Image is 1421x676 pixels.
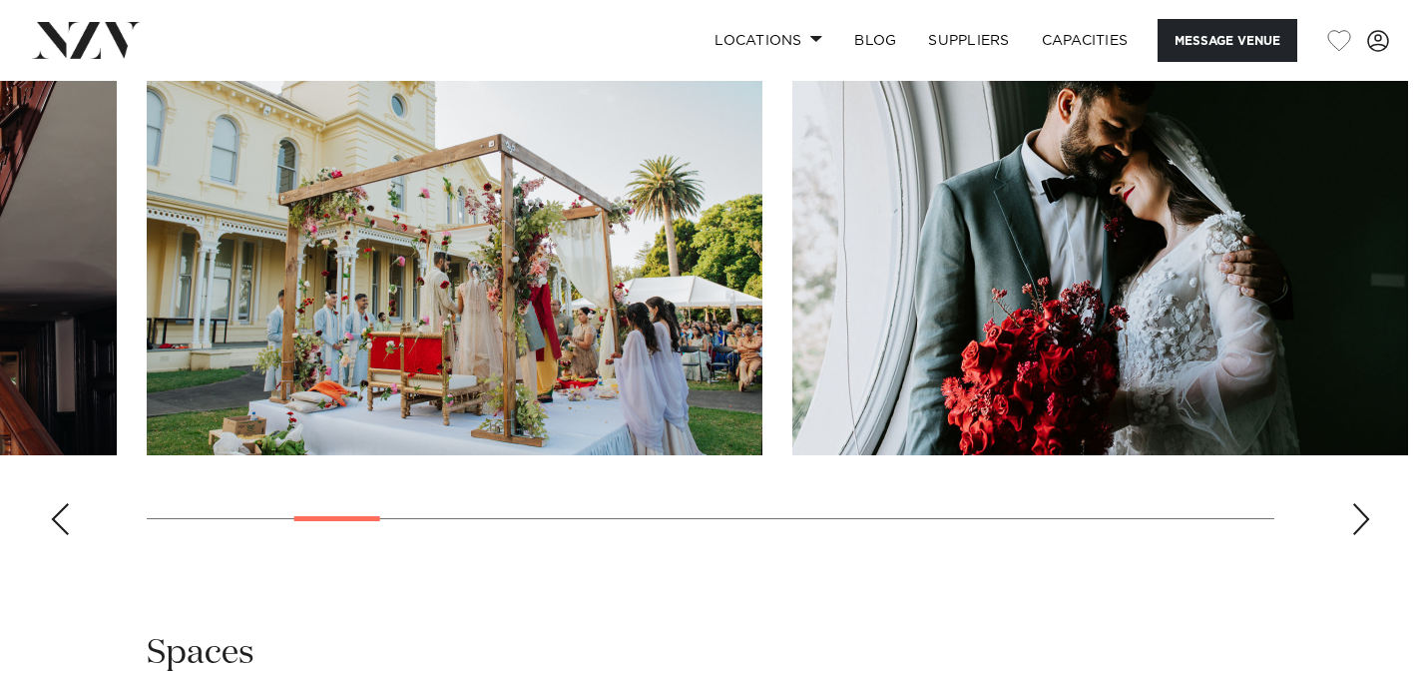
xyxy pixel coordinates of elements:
[1026,19,1145,62] a: Capacities
[699,19,838,62] a: Locations
[792,3,1408,455] swiper-slide: 5 / 23
[912,19,1025,62] a: SUPPLIERS
[147,3,762,455] swiper-slide: 4 / 23
[147,631,254,676] h2: Spaces
[838,19,912,62] a: BLOG
[1158,19,1297,62] button: Message Venue
[32,22,141,58] img: nzv-logo.png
